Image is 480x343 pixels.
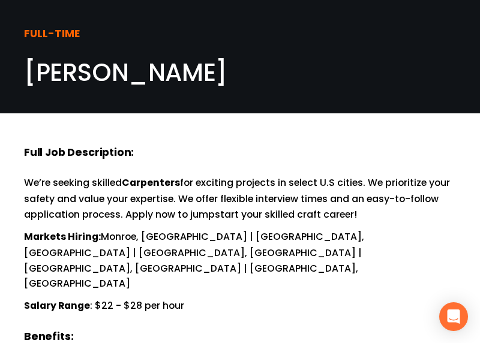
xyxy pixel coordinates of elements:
[122,175,180,192] strong: Carpenters
[24,25,80,44] strong: FULL-TIME
[24,229,101,246] strong: Markets Hiring:
[24,229,456,291] p: Monroe, [GEOGRAPHIC_DATA] | [GEOGRAPHIC_DATA], [GEOGRAPHIC_DATA] | [GEOGRAPHIC_DATA], [GEOGRAPHIC...
[24,298,456,314] p: : $22 - $28 per hour
[24,298,90,315] strong: Salary Range
[439,302,468,331] div: Open Intercom Messenger
[24,55,227,89] span: [PERSON_NAME]
[24,175,456,222] p: We’re seeking skilled for exciting projects in select U.S cities. We prioritize your safety and v...
[24,144,134,163] strong: Full Job Description:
